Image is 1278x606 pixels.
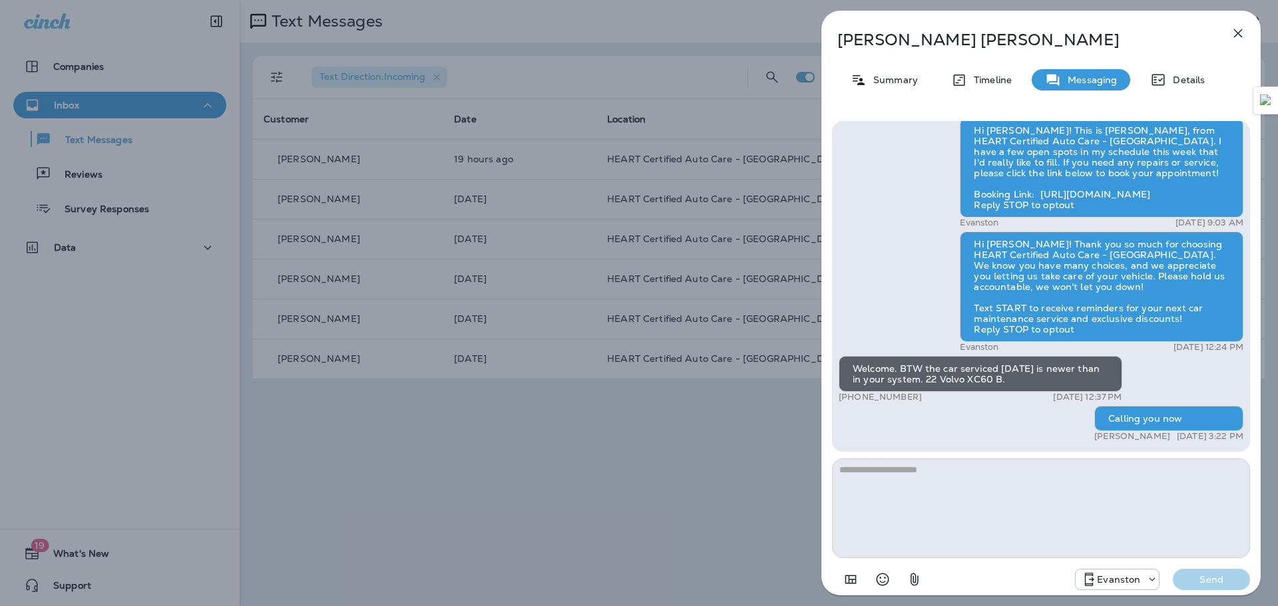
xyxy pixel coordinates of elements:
p: [DATE] 12:24 PM [1173,342,1243,353]
img: Detect Auto [1260,94,1272,106]
div: +1 (847) 892-1225 [1076,571,1159,587]
p: Evanston [960,218,998,228]
p: Details [1166,75,1205,85]
button: Select an emoji [869,566,896,593]
p: Evanston [1097,574,1140,585]
p: Summary [867,75,918,85]
p: [DATE] 12:37 PM [1053,392,1122,402]
button: Add in a premade template [837,566,864,593]
p: Messaging [1061,75,1117,85]
p: [PHONE_NUMBER] [839,392,922,402]
div: Hi [PERSON_NAME]! This is [PERSON_NAME], from HEART Certified Auto Care - [GEOGRAPHIC_DATA]. I ha... [960,118,1243,218]
p: [DATE] 3:22 PM [1177,431,1243,442]
p: [DATE] 9:03 AM [1175,218,1243,228]
p: Timeline [967,75,1012,85]
div: Welcome. BTW the car serviced [DATE] is newer than in your system. 22 Volvo XC60 B. [839,356,1122,392]
div: Calling you now [1094,406,1243,431]
p: [PERSON_NAME] [1094,431,1170,442]
p: [PERSON_NAME] [PERSON_NAME] [837,31,1201,49]
div: Hi [PERSON_NAME]! Thank you so much for choosing HEART Certified Auto Care - [GEOGRAPHIC_DATA]. W... [960,231,1243,342]
p: Evanston [960,342,998,353]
